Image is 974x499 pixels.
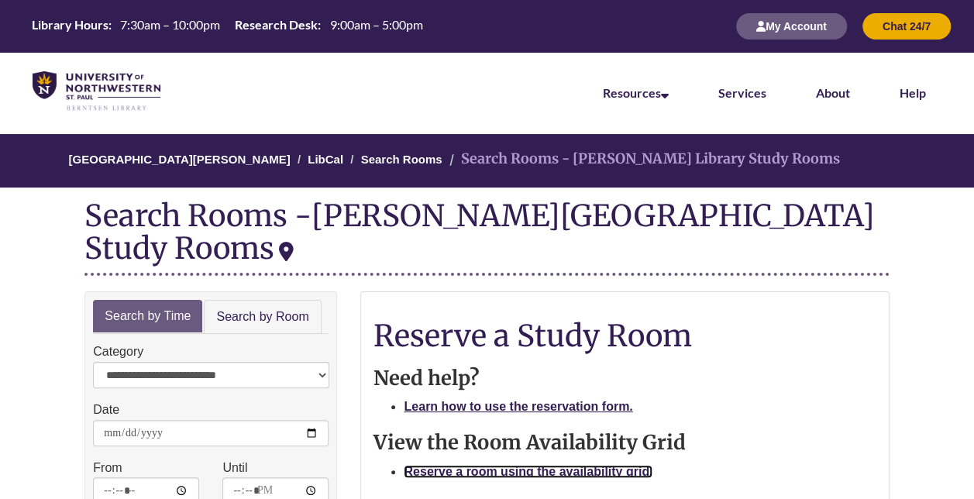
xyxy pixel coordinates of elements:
[84,197,874,267] div: [PERSON_NAME][GEOGRAPHIC_DATA] Study Rooms
[373,319,876,352] h1: Reserve a Study Room
[816,85,850,100] a: About
[26,16,114,33] th: Library Hours:
[373,366,479,391] strong: Need help?
[26,16,428,36] a: Hours Today
[33,71,160,112] img: UNWSP Library Logo
[222,458,247,478] label: Until
[446,148,840,170] li: Search Rooms - [PERSON_NAME] Library Study Rooms
[603,85,669,100] a: Resources
[404,465,652,478] a: Reserve a room using the availability grid.
[93,458,122,478] label: From
[93,300,202,333] a: Search by Time
[93,400,119,420] label: Date
[229,16,323,33] th: Research Desk:
[93,342,143,362] label: Category
[120,17,220,32] span: 7:30am – 10:00pm
[736,19,847,33] a: My Account
[26,16,428,35] table: Hours Today
[404,400,632,413] a: Learn how to use the reservation form.
[900,85,926,100] a: Help
[330,17,423,32] span: 9:00am – 5:00pm
[736,13,847,40] button: My Account
[204,300,321,335] a: Search by Room
[862,19,951,33] a: Chat 24/7
[862,13,951,40] button: Chat 24/7
[84,199,889,275] div: Search Rooms -
[361,153,442,166] a: Search Rooms
[718,85,766,100] a: Services
[84,134,889,188] nav: Breadcrumb
[308,153,343,166] a: LibCal
[373,430,685,455] strong: View the Room Availability Grid
[69,153,291,166] a: [GEOGRAPHIC_DATA][PERSON_NAME]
